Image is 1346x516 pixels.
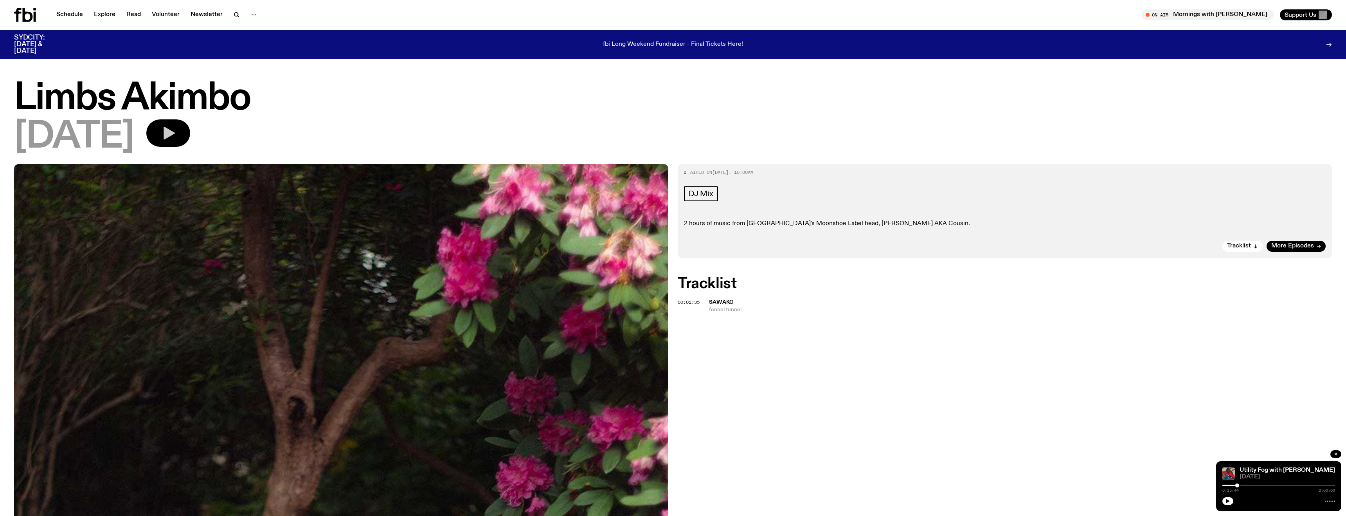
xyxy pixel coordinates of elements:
span: 2:00:00 [1319,489,1335,493]
a: Utility Fog with [PERSON_NAME] [1240,467,1335,473]
span: Tracklist [1227,243,1251,249]
span: [DATE] [14,119,134,155]
span: 00:01:35 [678,299,700,305]
span: sawako [709,299,734,305]
a: Newsletter [186,9,227,20]
span: , 10:00am [729,169,753,175]
span: fennel tunnel [709,306,1332,314]
img: Cover to Mikoo's album It Floats [1222,467,1235,480]
p: 2 hours of music from [GEOGRAPHIC_DATA]'s Moonshoe Label head, [PERSON_NAME] AKA Cousin. [684,220,1326,227]
h2: Tracklist [678,277,1332,291]
a: Read [122,9,146,20]
span: [DATE] [712,169,729,175]
button: Tracklist [1222,241,1263,252]
a: Volunteer [147,9,184,20]
span: 0:15:44 [1222,489,1239,493]
span: [DATE] [1240,474,1335,480]
button: Support Us [1280,9,1332,20]
button: On AirMornings with [PERSON_NAME] [1142,9,1274,20]
span: Support Us [1285,11,1316,18]
a: DJ Mix [684,186,718,201]
a: More Episodes [1267,241,1326,252]
a: Explore [89,9,120,20]
h3: SYDCITY: [DATE] & [DATE] [14,34,64,54]
p: fbi Long Weekend Fundraiser - Final Tickets Here! [603,41,743,48]
h1: Limbs Akimbo [14,81,1332,116]
span: DJ Mix [689,189,713,198]
span: More Episodes [1271,243,1314,249]
a: Schedule [52,9,88,20]
button: 00:01:35 [678,300,700,305]
span: Aired on [690,169,712,175]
